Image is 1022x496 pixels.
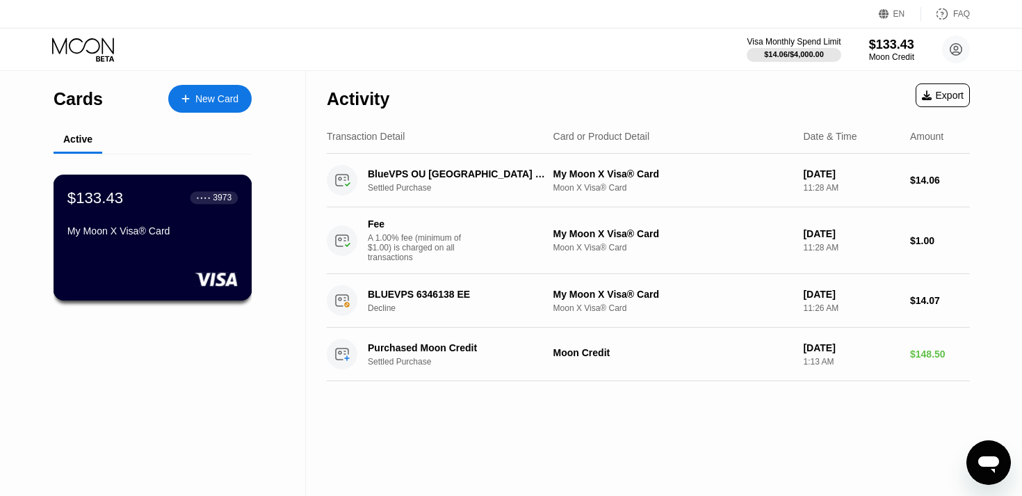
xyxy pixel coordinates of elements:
div: $133.43Moon Credit [869,38,914,62]
div: $14.07 [910,295,970,306]
div: Moon X Visa® Card [553,243,793,253]
div: Moon X Visa® Card [553,303,793,313]
div: BLUEVPS 6346138 EEDeclineMy Moon X Visa® CardMoon X Visa® Card[DATE]11:26 AM$14.07 [327,274,970,328]
div: Visa Monthly Spend Limit [747,37,841,47]
div: Activity [327,89,389,109]
div: BlueVPS OU [GEOGRAPHIC_DATA] EESettled PurchaseMy Moon X Visa® CardMoon X Visa® Card[DATE]11:28 A... [327,154,970,207]
div: 1:13 AM [803,357,899,367]
div: Decline [368,303,562,313]
div: A 1.00% fee (minimum of $1.00) is charged on all transactions [368,233,472,262]
div: Cards [54,89,103,109]
div: $133.43● ● ● ●3973My Moon X Visa® Card [54,175,251,300]
div: Active [63,134,92,145]
div: EN [879,7,921,21]
div: My Moon X Visa® Card [553,168,793,179]
div: New Card [195,93,238,105]
div: [DATE] [803,228,899,239]
div: BlueVPS OU [GEOGRAPHIC_DATA] EE [368,168,548,179]
div: $14.06 [910,175,970,186]
div: Amount [910,131,943,142]
div: BLUEVPS 6346138 EE [368,289,548,300]
div: Export [922,90,964,101]
div: Settled Purchase [368,357,562,367]
div: [DATE] [803,342,899,353]
div: $133.43 [67,189,123,207]
div: Date & Time [803,131,857,142]
div: 3973 [213,193,232,202]
div: $148.50 [910,349,970,360]
div: $1.00 [910,235,970,246]
div: Card or Product Detail [553,131,650,142]
div: FeeA 1.00% fee (minimum of $1.00) is charged on all transactionsMy Moon X Visa® CardMoon X Visa® ... [327,207,970,274]
div: Fee [368,218,465,230]
div: 11:28 AM [803,243,899,253]
div: $14.06 / $4,000.00 [764,50,824,58]
div: My Moon X Visa® Card [553,289,793,300]
div: My Moon X Visa® Card [67,225,238,237]
div: 11:26 AM [803,303,899,313]
div: Moon Credit [553,347,793,358]
div: EN [893,9,905,19]
div: Export [916,83,970,107]
div: Transaction Detail [327,131,405,142]
div: 11:28 AM [803,183,899,193]
div: New Card [168,85,252,113]
iframe: Przycisk umożliwiający otwarcie okna komunikatora [966,440,1011,485]
div: [DATE] [803,168,899,179]
div: My Moon X Visa® Card [553,228,793,239]
div: FAQ [953,9,970,19]
div: FAQ [921,7,970,21]
div: Moon Credit [869,52,914,62]
div: Moon X Visa® Card [553,183,793,193]
div: ● ● ● ● [197,195,211,200]
div: [DATE] [803,289,899,300]
div: Settled Purchase [368,183,562,193]
div: Visa Monthly Spend Limit$14.06/$4,000.00 [747,37,841,62]
div: $133.43 [869,38,914,52]
div: Purchased Moon CreditSettled PurchaseMoon Credit[DATE]1:13 AM$148.50 [327,328,970,381]
div: Purchased Moon Credit [368,342,548,353]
